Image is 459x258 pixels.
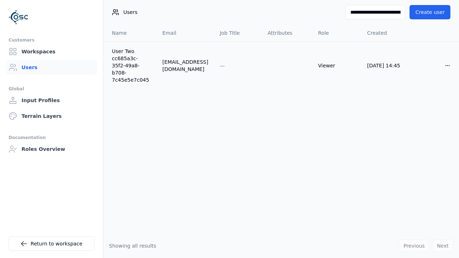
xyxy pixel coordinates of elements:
[112,48,151,83] a: User Two cc685a3c-35f2-49a8-b708-7c45e5e7c045
[9,7,29,27] img: Logo
[9,133,94,142] div: Documentation
[9,36,94,44] div: Customers
[312,24,361,42] th: Role
[109,243,156,249] span: Showing all results
[162,58,208,73] div: [EMAIL_ADDRESS][DOMAIN_NAME]
[6,142,97,156] a: Roles Overview
[410,5,450,19] button: Create user
[103,24,157,42] th: Name
[6,60,97,75] a: Users
[6,93,97,107] a: Input Profiles
[214,24,262,42] th: Job Title
[6,109,97,123] a: Terrain Layers
[9,85,94,93] div: Global
[6,44,97,59] a: Workspaces
[157,24,214,42] th: Email
[262,24,312,42] th: Attributes
[123,9,137,16] span: Users
[220,63,225,68] span: —
[361,24,411,42] th: Created
[318,62,356,69] div: Viewer
[367,62,405,69] div: [DATE] 14:45
[9,236,94,251] a: Return to workspace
